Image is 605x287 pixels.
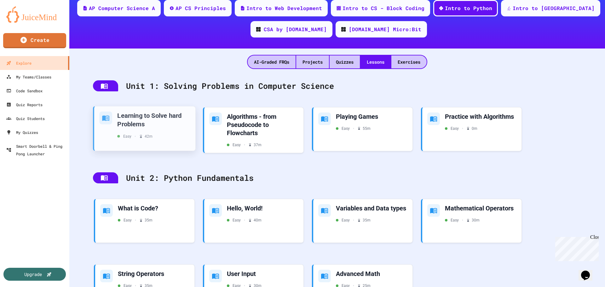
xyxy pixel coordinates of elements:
span: • [462,126,463,131]
div: Algorithms - from Pseudocode to Flowcharts [227,112,298,137]
div: [DOMAIN_NAME] Micro:Bit [349,26,421,33]
div: Easy 55 m [336,126,371,131]
div: Upgrade [24,271,42,278]
div: Unit 1: Solving Problems in Computer Science [87,74,588,98]
div: Chat with us now!Close [3,3,43,40]
div: Easy 30 m [445,217,480,223]
div: Practice with Algorithms [445,112,516,121]
div: Easy 40 m [227,217,262,223]
div: AP CS Principles [176,4,226,12]
div: Intro to [GEOGRAPHIC_DATA] [513,4,595,12]
img: CODE_logo_RGB.png [256,27,261,32]
div: Hello, World! [227,204,298,212]
img: CODE_logo_RGB.png [341,27,346,32]
div: Intro to CS - Block Coding [343,4,424,12]
div: User Input [227,270,298,278]
div: Easy 0 m [445,126,477,131]
img: logo-orange.svg [6,6,63,23]
div: Projects [296,55,329,68]
div: Intro to Python [445,4,492,12]
div: Smart Doorbell & Ping Pong Launcher [6,142,67,158]
div: Intro to Web Development [246,4,322,12]
div: Unit 2: Python Fundamentals [87,166,588,190]
span: • [353,126,354,131]
span: • [244,142,245,148]
span: • [135,133,136,139]
div: Quiz Reports [6,101,43,108]
div: Easy 35 m [118,217,153,223]
a: Create [3,33,66,48]
div: Advanced Math [336,270,407,278]
div: Easy 42 m [117,133,153,139]
div: Code Sandbox [6,87,43,95]
div: AI-Graded FRQs [248,55,296,68]
span: • [462,217,463,223]
div: Explore [6,59,32,67]
span: • [353,217,354,223]
div: Exercises [391,55,427,68]
div: String Operators [118,270,189,278]
iframe: chat widget [553,234,599,261]
span: • [244,217,245,223]
iframe: chat widget [579,262,599,281]
div: Quizzes [330,55,360,68]
div: Variables and Data types [336,204,407,212]
div: Mathematical Operators [445,204,516,212]
span: • [135,217,136,223]
div: Easy 35 m [336,217,371,223]
div: Lessons [360,55,391,68]
div: AP Computer Science A [89,4,155,12]
div: My Teams/Classes [6,73,51,81]
div: CSA by [DOMAIN_NAME] [264,26,327,33]
div: My Quizzes [6,129,38,136]
div: Learning to Solve hard Problems [117,111,190,128]
div: Playing Games [336,112,407,121]
div: What is Code? [118,204,189,212]
div: Quiz Students [6,115,45,122]
div: Easy 37 m [227,142,262,148]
